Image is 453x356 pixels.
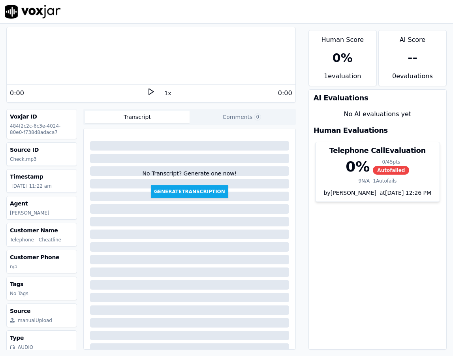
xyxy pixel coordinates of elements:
[5,5,61,19] img: voxjar logo
[309,30,376,45] div: Human Score
[346,159,370,175] div: 0 %
[10,156,73,162] p: Check.mp3
[373,166,409,175] span: Autofailed
[10,146,73,154] h3: Source ID
[379,72,446,86] div: 0 evaluation s
[10,237,73,243] p: Telephone - Cheatline
[10,226,73,234] h3: Customer Name
[373,159,409,165] div: 0 / 45 pts
[316,189,440,202] div: by [PERSON_NAME]
[10,89,24,98] div: 0:00
[142,170,237,185] div: No Transcript? Generate one now!
[10,200,73,207] h3: Agent
[379,30,446,45] div: AI Score
[190,111,294,123] button: Comments
[10,123,73,136] p: 484f2c2c-6c3e-4024-80e0-f738d8adaca7
[10,264,73,270] p: n/a
[373,178,397,184] div: 1 Autofails
[358,178,370,184] div: 9 N/A
[10,307,73,315] h3: Source
[18,317,52,324] div: manualUpload
[314,94,368,102] h3: AI Evaluations
[163,88,173,99] button: 1x
[10,253,73,261] h3: Customer Phone
[85,111,190,123] button: Transcript
[18,344,33,350] div: AUDIO
[314,127,388,134] h3: Human Evaluations
[309,72,376,86] div: 1 evaluation
[10,290,73,297] p: No Tags
[315,109,440,119] div: No AI evaluations yet
[333,51,353,65] div: 0 %
[254,113,261,121] span: 0
[11,183,73,189] p: [DATE] 11:22 am
[376,189,431,197] div: at [DATE] 12:26 PM
[10,173,73,181] h3: Timestamp
[10,113,73,121] h3: Voxjar ID
[278,89,292,98] div: 0:00
[151,185,228,198] button: GenerateTranscription
[408,51,417,65] div: --
[10,334,73,342] h3: Type
[320,147,435,154] h3: Telephone Call Evaluation
[10,280,73,288] h3: Tags
[10,210,73,216] p: [PERSON_NAME]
